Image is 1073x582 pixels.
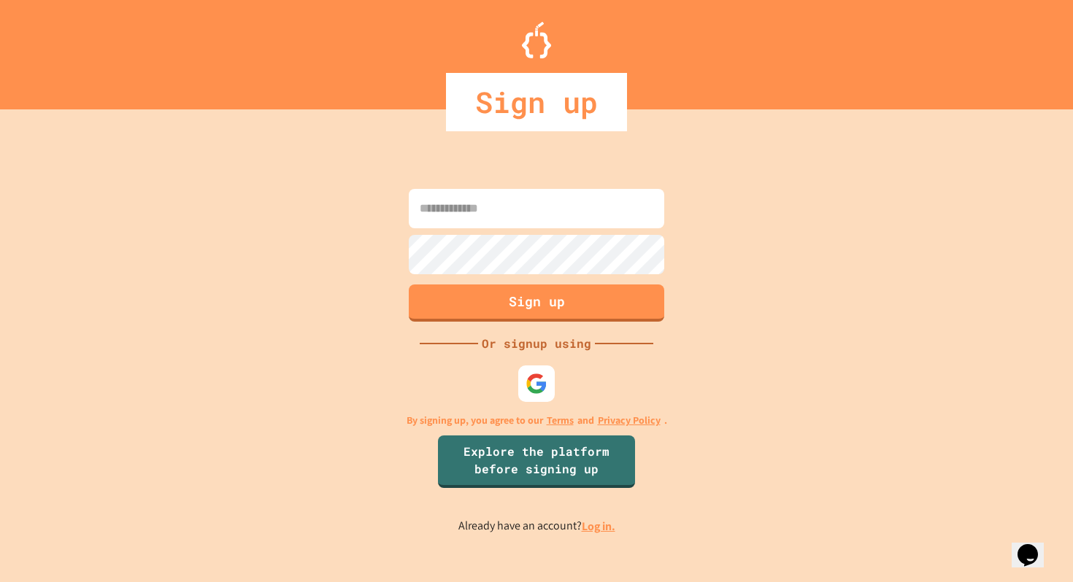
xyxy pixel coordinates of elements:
[478,335,595,352] div: Or signup using
[446,73,627,131] div: Sign up
[1012,524,1058,567] iframe: chat widget
[547,413,574,428] a: Terms
[438,435,635,488] a: Explore the platform before signing up
[407,413,667,428] p: By signing up, you agree to our and .
[526,373,547,395] img: google-icon.svg
[522,22,551,58] img: Logo.svg
[598,413,661,428] a: Privacy Policy
[409,284,664,322] button: Sign up
[458,517,615,535] p: Already have an account?
[582,519,615,534] a: Log in.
